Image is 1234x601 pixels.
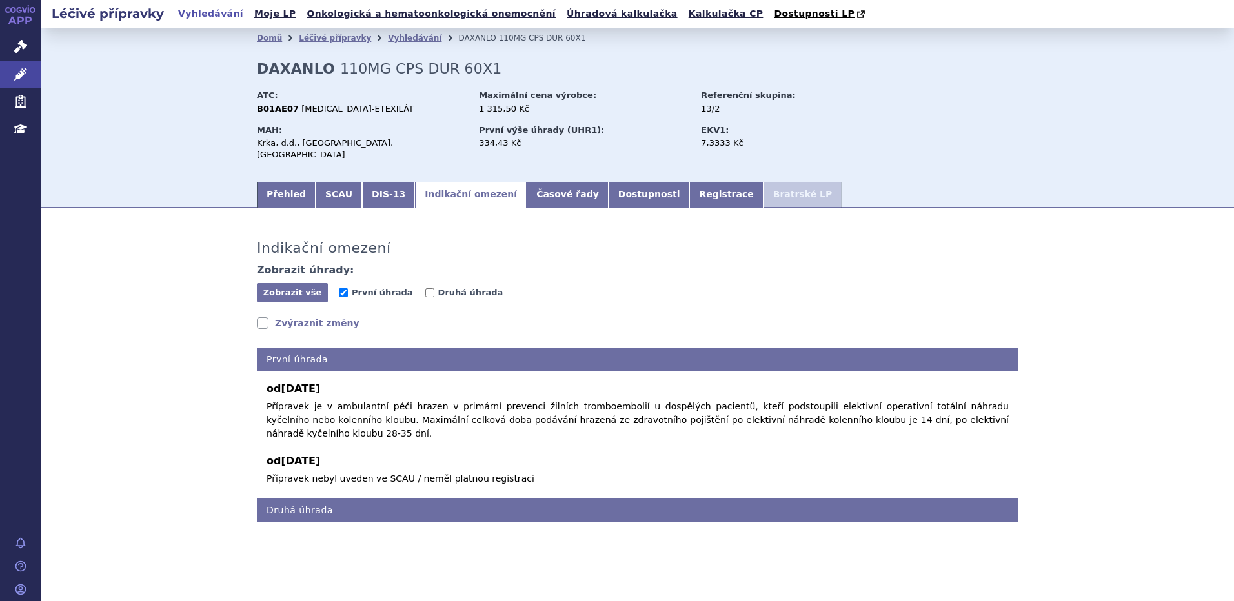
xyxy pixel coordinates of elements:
a: Léčivé přípravky [299,34,371,43]
div: 7,3333 Kč [701,137,846,149]
a: Přehled [257,182,316,208]
a: Onkologická a hematoonkologická onemocnění [303,5,560,23]
input: První úhrada [339,288,348,297]
a: Zvýraznit změny [257,317,359,330]
a: Vyhledávání [388,34,441,43]
a: Časové řady [527,182,609,208]
a: Dostupnosti LP [770,5,871,23]
div: 13/2 [701,103,846,115]
h4: Druhá úhrada [257,498,1018,522]
strong: První výše úhrady (UHR1): [479,125,604,135]
h2: Léčivé přípravky [41,5,174,23]
strong: ATC: [257,90,278,100]
strong: EKV1: [701,125,729,135]
span: První úhrada [352,288,412,297]
h4: První úhrada [257,348,1018,371]
a: SCAU [316,182,362,208]
p: Přípravek je v ambulantní péči hrazen v primární prevenci žilních tromboembolií u dospělých pacie... [267,400,1009,440]
strong: MAH: [257,125,282,135]
span: Zobrazit vše [263,288,322,297]
h4: Zobrazit úhrady: [257,264,354,277]
strong: Maximální cena výrobce: [479,90,596,100]
div: Krka, d.d., [GEOGRAPHIC_DATA], [GEOGRAPHIC_DATA] [257,137,467,161]
div: 334,43 Kč [479,137,689,149]
a: Moje LP [250,5,299,23]
a: Vyhledávání [174,5,247,23]
p: Přípravek nebyl uveden ve SCAU / neměl platnou registraci [267,472,1009,486]
strong: DAXANLO [257,61,335,77]
a: Indikační omezení [415,182,527,208]
span: [DATE] [281,455,320,467]
span: [MEDICAL_DATA]-ETEXILÁT [301,104,414,113]
span: 110MG CPS DUR 60X1 [340,61,502,77]
input: Druhá úhrada [425,288,434,297]
a: Kalkulačka CP [685,5,767,23]
a: Domů [257,34,282,43]
span: DAXANLO [458,34,496,43]
span: Druhá úhrada [438,288,503,297]
span: [DATE] [281,382,320,395]
b: od [267,381,1009,397]
a: Registrace [689,182,763,208]
div: 1 315,50 Kč [479,103,689,115]
strong: Referenční skupina: [701,90,795,100]
strong: B01AE07 [257,104,299,113]
button: Zobrazit vše [257,283,328,302]
a: Úhradová kalkulačka [563,5,682,23]
a: DIS-13 [362,182,415,208]
a: Dostupnosti [609,182,690,208]
span: 110MG CPS DUR 60X1 [499,34,586,43]
b: od [267,453,1009,469]
span: Dostupnosti LP [774,8,855,19]
h3: Indikační omezení [257,240,391,257]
